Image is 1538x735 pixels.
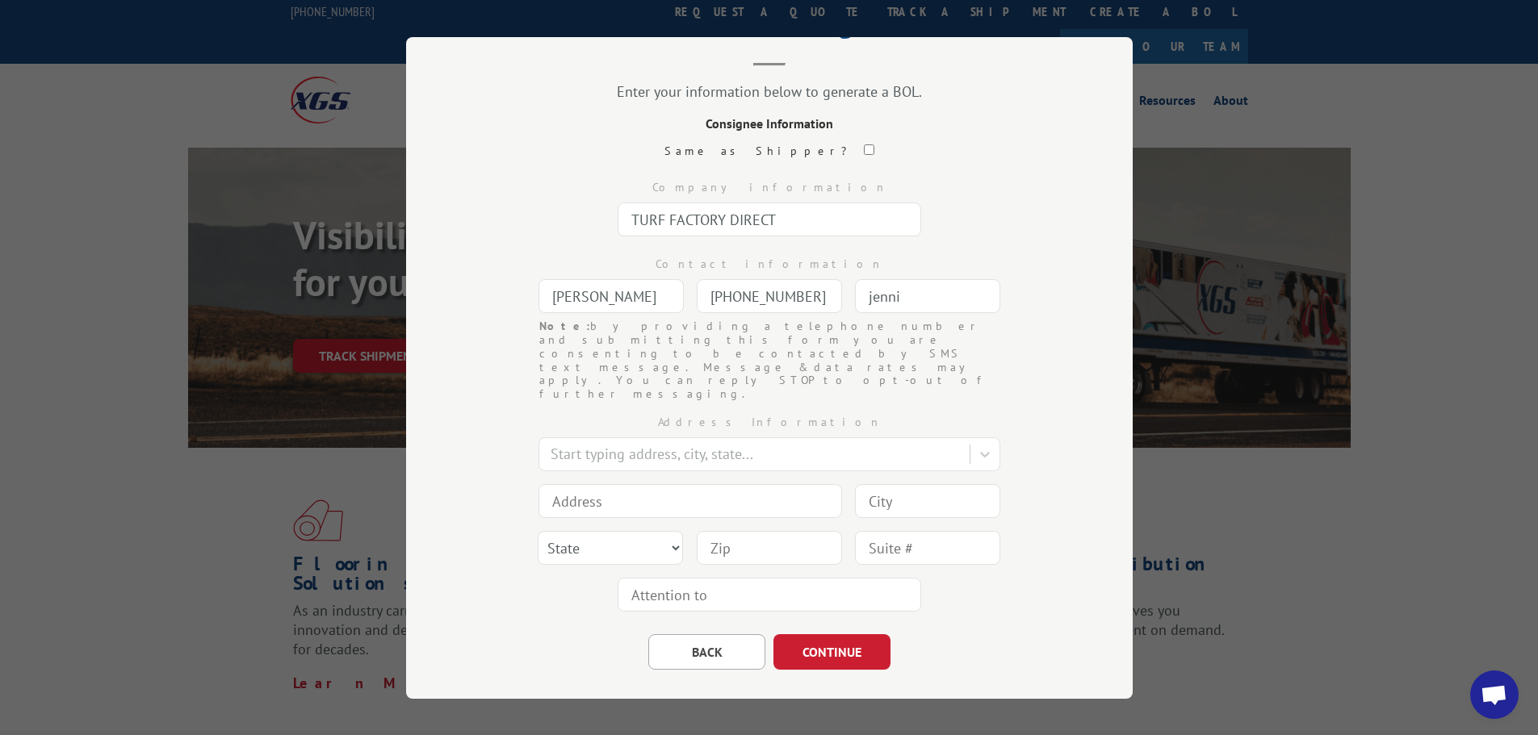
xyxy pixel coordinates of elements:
[855,279,1000,313] input: Email
[487,256,1052,273] div: Contact information
[618,577,921,611] input: Attention to
[487,82,1052,101] div: Enter your information below to generate a BOL.
[487,114,1052,133] div: Consignee Information
[539,279,684,313] input: Contact Name
[539,319,590,333] strong: Note:
[618,203,921,236] input: Company Name
[539,483,842,517] input: Address
[648,633,765,669] button: BACK
[487,179,1052,196] div: Company information
[855,530,1000,564] input: Suite #
[487,11,1052,42] h2: Bill of Lading
[697,530,842,564] input: Zip
[697,279,842,313] input: Phone
[539,319,999,401] div: by providing a telephone number and submitting this form you are consenting to be contacted by SM...
[1470,670,1519,719] div: Open chat
[855,483,1000,517] input: City
[664,144,857,158] label: Same as Shipper?
[487,413,1052,430] div: Address Information
[773,633,891,669] button: CONTINUE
